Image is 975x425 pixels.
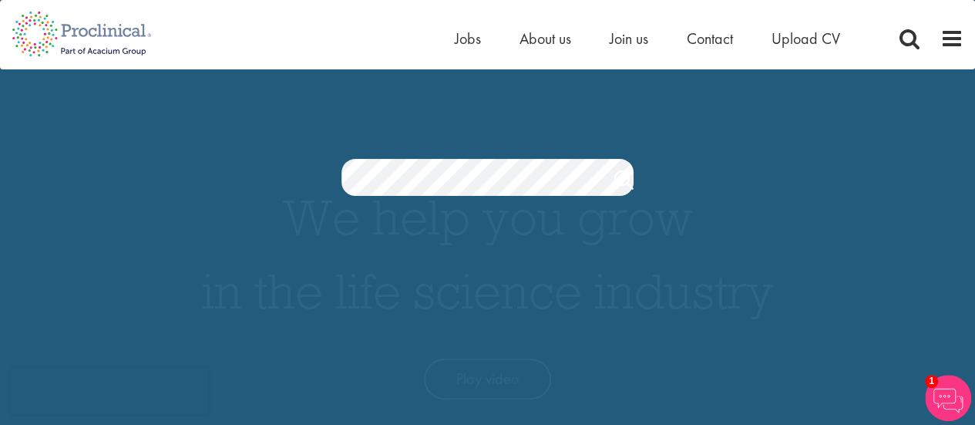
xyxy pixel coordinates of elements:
a: Upload CV [772,29,840,49]
a: Join us [610,29,648,49]
img: Chatbot [925,375,971,421]
a: Job search submit button [614,167,634,197]
span: 1 [925,375,938,388]
a: Contact [687,29,733,49]
a: Jobs [455,29,481,49]
a: About us [519,29,571,49]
